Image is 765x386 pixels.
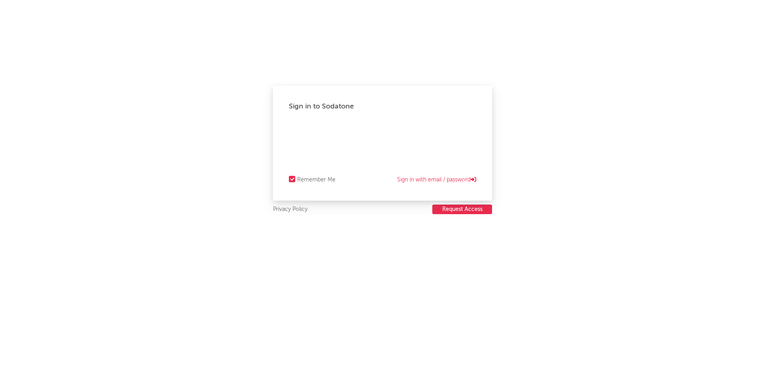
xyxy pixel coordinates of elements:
[289,102,476,111] div: Sign in to Sodatone
[397,175,476,185] a: Sign in with email / password
[273,205,308,215] a: Privacy Policy
[432,205,492,214] button: Request Access
[297,175,335,185] div: Remember Me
